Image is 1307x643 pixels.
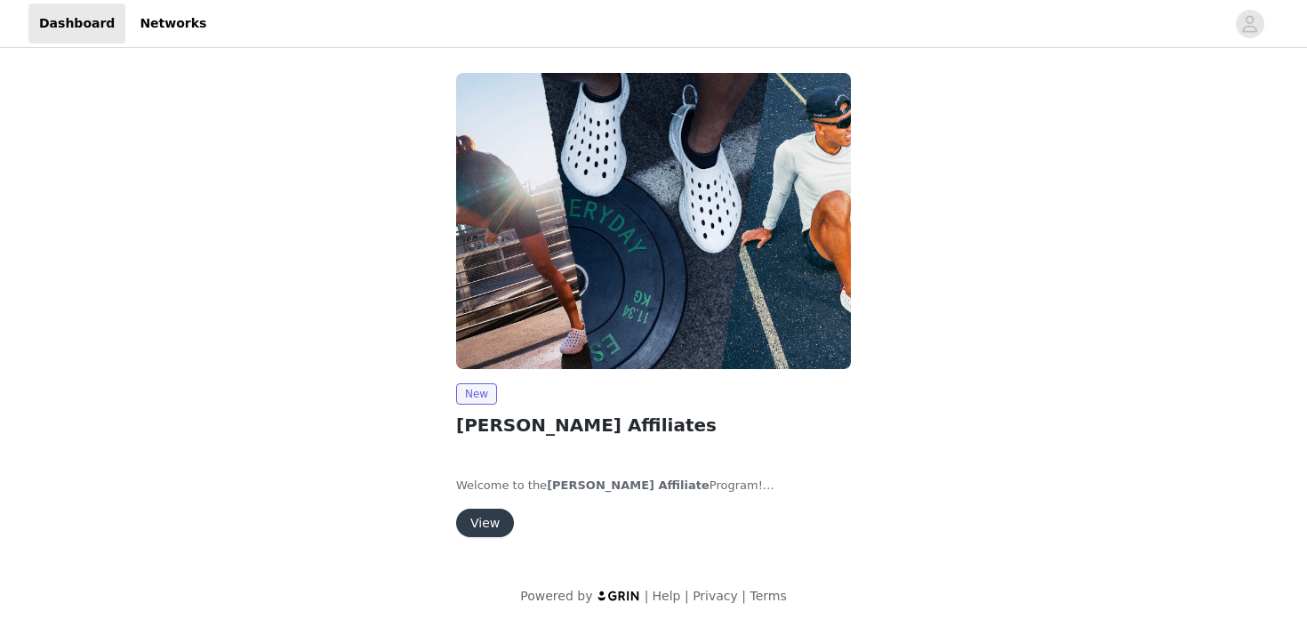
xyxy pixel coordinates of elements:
[456,383,497,405] span: New
[456,412,851,438] h2: [PERSON_NAME] Affiliates
[456,509,514,537] button: View
[597,590,641,601] img: logo
[28,4,125,44] a: Dashboard
[456,477,851,494] p: Welcome to the Program!
[456,517,514,530] a: View
[750,589,786,603] a: Terms
[742,589,746,603] span: |
[693,589,738,603] a: Privacy
[547,478,710,492] strong: [PERSON_NAME] Affiliate
[129,4,217,44] a: Networks
[456,73,851,369] img: KANE Footwear
[653,589,681,603] a: Help
[685,589,689,603] span: |
[1241,10,1258,38] div: avatar
[520,589,592,603] span: Powered by
[645,589,649,603] span: |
